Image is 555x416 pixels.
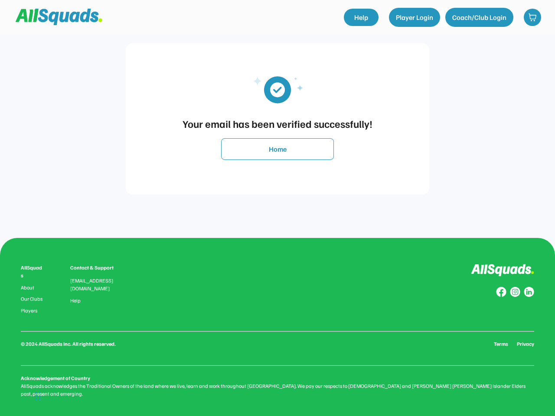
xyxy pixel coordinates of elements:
a: About [21,285,44,291]
a: Our Clubs [21,296,44,302]
img: Logo%20inverted.svg [471,264,534,276]
a: Players [21,308,44,314]
img: Group%20copy%208.svg [496,287,506,297]
button: Player Login [389,8,440,27]
div: Your email has been verified successfully! [134,116,421,131]
img: shopping-cart-01%20%281%29.svg [528,13,537,22]
div: © 2024 AllSquads Inc. All rights reserved. [21,340,116,348]
div: [EMAIL_ADDRESS][DOMAIN_NAME] [70,277,124,292]
button: Home [221,138,334,160]
img: Squad%20Logo.svg [16,9,102,25]
div: AllSquads [21,264,44,279]
a: Help [70,298,81,304]
button: Coach/Club Login [445,8,513,27]
a: Terms [494,340,508,348]
div: Acknowledgement of Country [21,374,90,382]
img: email_verified_updated.svg [238,69,317,109]
img: Group%20copy%207.svg [510,287,520,297]
a: Help [344,9,379,26]
a: Privacy [517,340,534,348]
div: AllSquads acknowledges the Traditional Owners of the land where we live, learn and work throughou... [21,382,534,398]
div: Contact & Support [70,264,124,272]
img: Group%20copy%206.svg [524,287,534,297]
